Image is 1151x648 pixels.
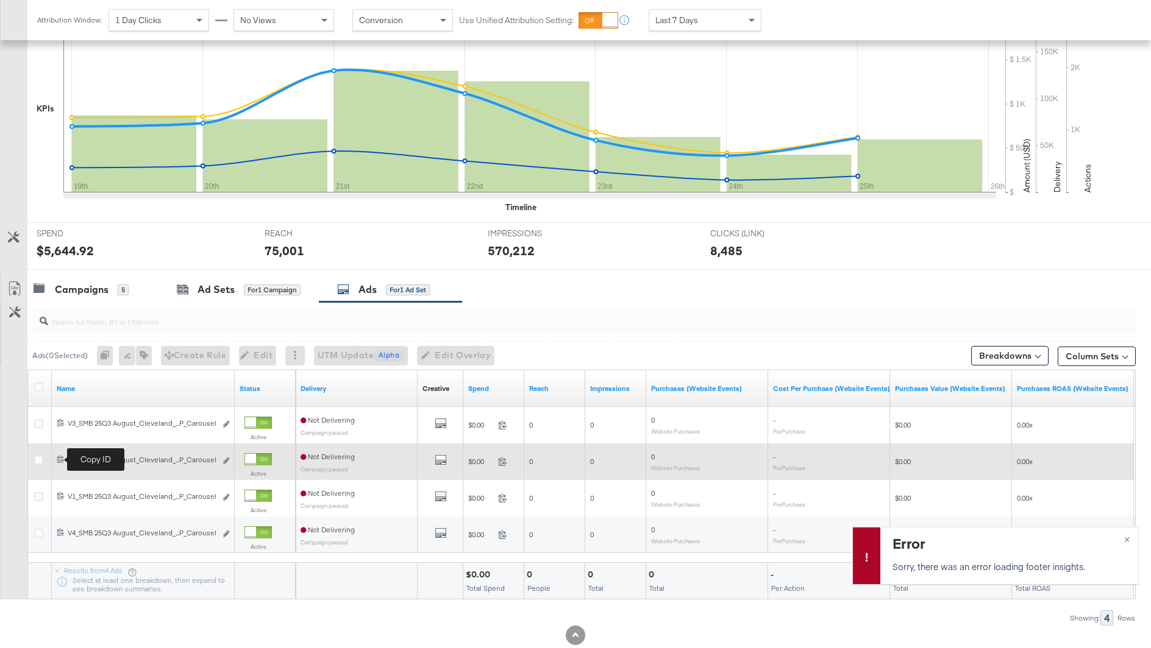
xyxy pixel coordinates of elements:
div: Error [893,534,1123,554]
span: $0.00 [468,420,493,429]
span: $0.00 [895,420,911,429]
div: V2_SMB 25Q3 August_Cleveland_...P_Carousel [68,455,216,465]
text: Actions [1082,164,1093,192]
div: for 1 Ad Set [386,284,430,295]
div: 4 [1100,610,1113,625]
div: 0 [527,569,536,580]
span: $0.00 [895,493,911,502]
div: KPIs [37,103,54,114]
label: Use Unified Attribution Setting: [459,15,574,26]
span: Conversion [359,15,403,26]
span: $0.00 [468,493,493,502]
div: 0 [97,346,119,365]
div: Ad Sets [198,283,235,297]
span: No Views [240,15,276,26]
span: 0 [529,493,533,502]
span: Last 7 Days [655,15,698,26]
sub: Per Purchase [773,537,805,544]
a: The total value of the purchase actions tracked by your Custom Audience pixel on your website aft... [895,384,1007,393]
span: $0.00 [895,457,911,466]
div: Ads [358,283,377,297]
sub: Website Purchases [651,464,700,471]
span: 0.00x [1017,457,1033,466]
div: 75,001 [265,242,304,259]
span: Not Delivering [301,525,355,534]
span: 0 [529,457,533,466]
div: for 1 Campaign [244,284,301,295]
sub: Campaign paused [301,429,348,436]
div: Showing: [1069,614,1100,622]
a: The average cost for each purchase tracked by your Custom Audience pixel on your website after pe... [773,384,890,393]
div: $0.00 [466,569,494,580]
span: 0 [590,457,594,466]
span: 0 [651,488,655,498]
sub: Campaign paused [301,538,348,546]
span: 0 [529,420,533,429]
label: Active [244,506,272,514]
label: Active [244,543,272,551]
div: 570,212 [488,242,535,259]
span: REACH [265,228,356,239]
div: V3_SMB 25Q3 August_Cleveland_...P_Carousel [68,418,216,428]
span: $0.00 [468,530,493,539]
span: 0 [651,415,655,424]
div: 0 [649,569,658,580]
p: Sorry, there was an error loading footer insights. [893,560,1123,572]
div: Attribution Window: [37,16,102,24]
label: Active [244,433,272,441]
div: Rows [1117,614,1136,622]
input: Search Ad Name, ID or Objective [48,305,1035,328]
span: - [773,415,775,424]
span: Not Delivering [301,452,355,461]
a: The total amount spent to date. [468,384,519,393]
span: IMPRESSIONS [488,228,579,239]
sub: Per Purchase [773,464,805,471]
span: 0 [651,452,655,461]
span: Per Action [771,583,805,593]
a: The total value of the purchase actions divided by spend tracked by your Custom Audience pixel on... [1017,384,1129,393]
span: - [773,525,775,534]
span: Not Delivering [301,488,355,498]
a: The number of people your ad was served to. [529,384,580,393]
span: 1 Day Clicks [115,15,162,26]
sub: Website Purchases [651,428,700,435]
div: 5 [118,284,129,295]
sub: Campaign paused [301,502,348,509]
button: Breakdowns [971,346,1049,365]
div: Ads ( 0 Selected) [32,350,88,361]
span: - [773,452,775,461]
span: × [1124,531,1130,545]
a: Reflects the ability of your Ad to achieve delivery. [301,384,413,393]
span: 0.00x [1017,493,1033,502]
span: - [773,488,775,498]
a: Ad Name. [57,384,230,393]
text: Amount (USD) [1021,139,1032,192]
a: The number of times your ad was served. On mobile apps an ad is counted as served the first time ... [590,384,641,393]
button: × [1116,527,1138,549]
sub: Website Purchases [651,537,700,544]
sub: Campaign paused [301,465,348,473]
span: 0.00x [1017,420,1033,429]
div: V4_SMB 25Q3 August_Cleveland_...P_Carousel [68,528,216,538]
a: Shows the current state of your Ad. [240,384,291,393]
span: People [527,583,551,593]
div: $5,644.92 [37,242,94,259]
span: 0 [590,420,594,429]
label: Active [244,470,272,477]
div: V1_SMB 25Q3 August_Cleveland_...P_Carousel [68,491,216,501]
span: SPEND [37,228,128,239]
a: Shows the creative associated with your ad. [422,384,449,393]
div: 0 [588,569,597,580]
span: Total Spend [466,583,505,593]
div: Campaigns [55,283,109,297]
span: 0 [529,530,533,539]
button: Column Sets [1058,347,1136,366]
span: Total [588,583,604,593]
sub: Per Purchase [773,428,805,435]
text: Delivery [1052,161,1063,192]
div: Timeline [505,202,536,213]
div: - [771,569,777,580]
div: Creative [422,384,449,393]
sub: Per Purchase [773,501,805,508]
a: The number of times a purchase was made tracked by your Custom Audience pixel on your website aft... [651,384,763,393]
